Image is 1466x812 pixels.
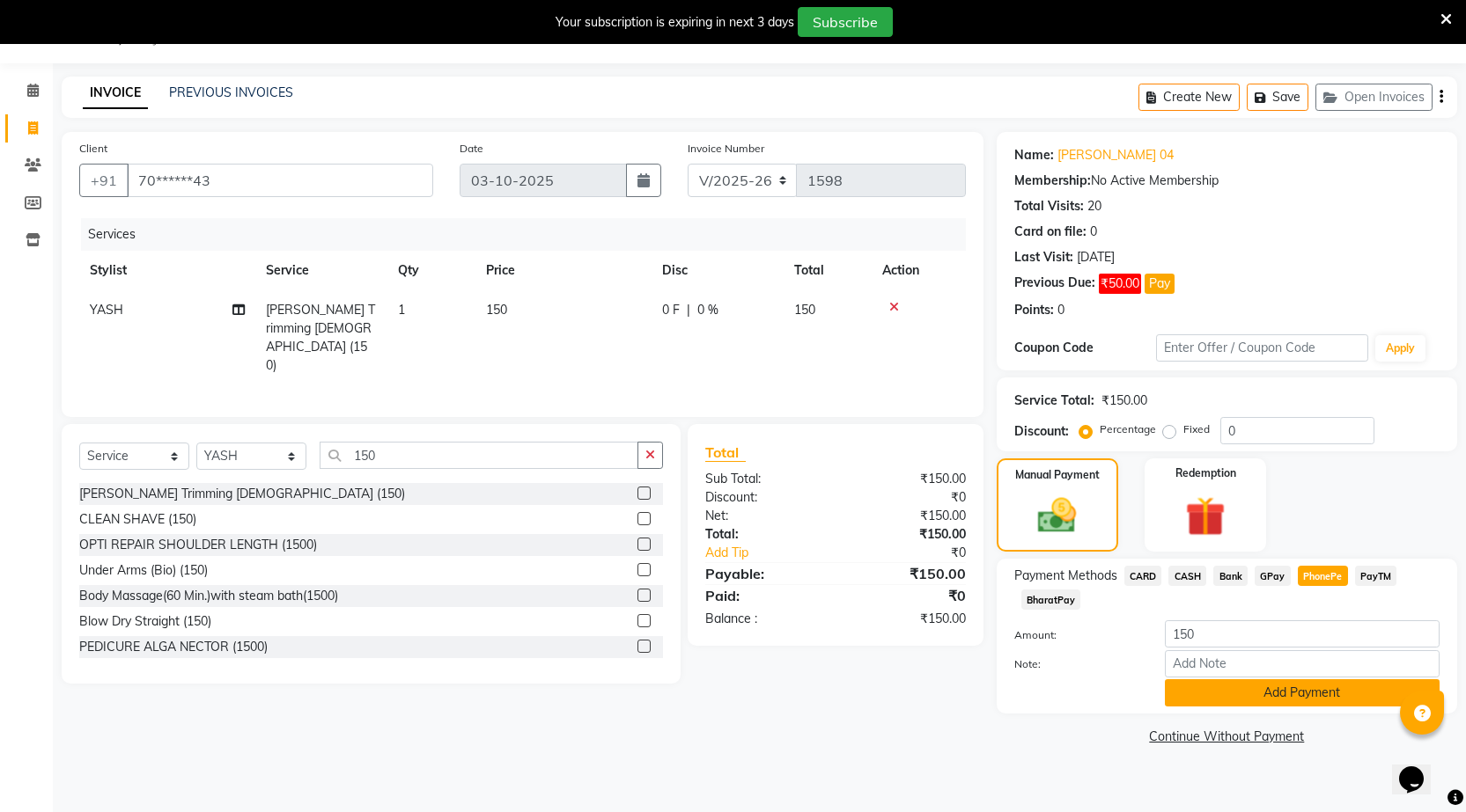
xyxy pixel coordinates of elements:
[1100,421,1156,437] label: Percentage
[1315,84,1433,111] button: Open Invoices
[872,251,966,290] th: Action
[1165,679,1440,706] button: Add Payment
[1014,339,1156,357] div: Coupon Code
[1375,335,1425,362] button: Apply
[1077,248,1115,267] div: [DATE]
[836,470,979,488] div: ₹150.00
[79,612,211,631] div: Blow Dry Straight (150)
[1247,84,1308,111] button: Save
[1014,146,1054,165] div: Name:
[387,251,475,290] th: Qty
[79,141,107,157] label: Client
[692,488,836,507] div: Discount:
[1101,391,1147,410] div: ₹150.00
[784,251,872,290] th: Total
[1087,197,1101,216] div: 20
[836,585,979,606] div: ₹0
[83,77,148,109] a: INVOICE
[687,301,690,319] span: |
[692,563,836,584] div: Payable:
[1001,627,1152,643] label: Amount:
[486,302,507,318] span: 150
[1213,566,1248,586] span: Bank
[1057,146,1174,165] a: [PERSON_NAME] 04
[460,141,483,157] label: Date
[1014,567,1117,585] span: Payment Methods
[556,13,794,32] div: Your subscription is expiring in next 3 days
[1014,422,1069,441] div: Discount:
[1014,248,1073,267] div: Last Visit:
[79,587,338,605] div: Body Massage(60 Min.)with steam bath(1500)
[1355,566,1397,586] span: PayTM
[1145,274,1175,294] button: Pay
[1165,650,1440,677] input: Add Note
[1014,301,1054,319] div: Points:
[1173,492,1238,541] img: _gift.svg
[1001,656,1152,672] label: Note:
[266,302,375,373] span: [PERSON_NAME] Trimming [DEMOGRAPHIC_DATA] (150)
[1057,301,1065,319] div: 0
[1014,172,1091,190] div: Membership:
[79,536,317,554] div: OPTI REPAIR SHOULDER LENGTH (1500)
[79,485,405,503] div: [PERSON_NAME] Trimming [DEMOGRAPHIC_DATA] (150)
[1156,334,1369,362] input: Enter Offer / Coupon Code
[81,218,979,251] div: Services
[692,544,859,562] a: Add Tip
[1298,566,1348,586] span: PhonePe
[79,561,208,580] div: Under Arms (Bio) (150)
[697,301,718,319] span: 0 %
[688,141,764,157] label: Invoice Number
[705,443,746,462] span: Total
[1014,172,1440,190] div: No Active Membership
[1165,620,1440,647] input: Amount
[692,610,836,628] div: Balance :
[692,507,836,525] div: Net:
[1183,421,1210,437] label: Fixed
[1124,566,1162,586] span: CARD
[836,488,979,507] div: ₹0
[79,638,268,656] div: PEDICURE ALGA NECTOR (1500)
[836,610,979,628] div: ₹150.00
[1014,274,1095,294] div: Previous Due:
[1000,728,1454,746] a: Continue Without Payment
[1138,84,1240,111] button: Create New
[1255,566,1291,586] span: GPay
[1014,391,1094,410] div: Service Total:
[836,507,979,525] div: ₹150.00
[320,442,638,469] input: Search or Scan
[662,301,680,319] span: 0 F
[475,251,652,290] th: Price
[398,302,405,318] span: 1
[692,470,836,488] div: Sub Total:
[255,251,387,290] th: Service
[1026,494,1088,538] img: _cash.svg
[1015,467,1100,483] label: Manual Payment
[1168,566,1206,586] span: CASH
[169,84,293,100] a: PREVIOUS INVOICES
[79,510,196,529] div: CLEAN SHAVE (150)
[1175,465,1236,481] label: Redemption
[794,302,815,318] span: 150
[1392,742,1448,794] iframe: chat widget
[1021,589,1081,610] span: BharatPay
[1099,274,1141,294] span: ₹50.00
[127,164,433,197] input: Search by Name/Mobile/Email/Code
[836,563,979,584] div: ₹150.00
[859,544,979,562] div: ₹0
[90,302,123,318] span: YASH
[79,251,255,290] th: Stylist
[1014,223,1087,241] div: Card on file:
[1014,197,1084,216] div: Total Visits:
[692,525,836,544] div: Total:
[836,525,979,544] div: ₹150.00
[1090,223,1097,241] div: 0
[692,585,836,606] div: Paid:
[652,251,784,290] th: Disc
[79,164,129,197] button: +91
[798,7,893,37] button: Subscribe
